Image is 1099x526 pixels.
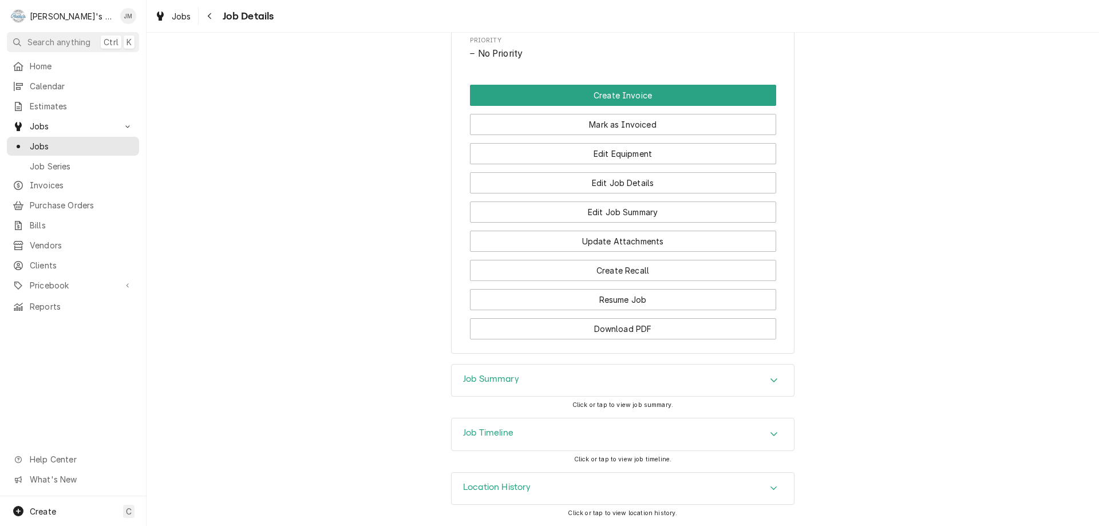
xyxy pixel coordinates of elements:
[7,256,139,275] a: Clients
[470,47,776,61] div: No Priority
[126,505,132,517] span: C
[470,47,776,61] span: Priority
[120,8,136,24] div: Jim McIntyre's Avatar
[30,140,133,152] span: Jobs
[463,374,519,385] h3: Job Summary
[10,8,26,24] div: R
[470,106,776,135] div: Button Group Row
[30,120,116,132] span: Jobs
[463,428,513,438] h3: Job Timeline
[7,176,139,195] a: Invoices
[463,482,531,493] h3: Location History
[126,36,132,48] span: K
[7,97,139,116] a: Estimates
[30,80,133,92] span: Calendar
[470,318,776,339] button: Download PDF
[30,239,133,251] span: Vendors
[30,179,133,191] span: Invoices
[470,114,776,135] button: Mark as Invoiced
[470,260,776,281] button: Create Recall
[7,157,139,176] a: Job Series
[172,10,191,22] span: Jobs
[572,401,673,409] span: Click or tap to view job summary.
[470,164,776,193] div: Button Group Row
[219,9,274,24] span: Job Details
[30,10,114,22] div: [PERSON_NAME]'s Commercial Refrigeration
[470,85,776,339] div: Button Group
[470,135,776,164] div: Button Group Row
[30,507,56,516] span: Create
[7,196,139,215] a: Purchase Orders
[470,289,776,310] button: Resume Job
[104,36,118,48] span: Ctrl
[452,473,794,505] div: Accordion Header
[7,276,139,295] a: Go to Pricebook
[451,364,794,397] div: Job Summary
[7,450,139,469] a: Go to Help Center
[7,137,139,156] a: Jobs
[470,143,776,164] button: Edit Equipment
[452,418,794,450] div: Accordion Header
[470,223,776,252] div: Button Group Row
[452,365,794,397] button: Accordion Details Expand Trigger
[470,281,776,310] div: Button Group Row
[452,473,794,505] button: Accordion Details Expand Trigger
[470,310,776,339] div: Button Group Row
[470,36,776,61] div: Priority
[30,279,116,291] span: Pricebook
[150,7,196,26] a: Jobs
[7,216,139,235] a: Bills
[470,36,776,45] span: Priority
[470,231,776,252] button: Update Attachments
[470,252,776,281] div: Button Group Row
[470,172,776,193] button: Edit Job Details
[470,85,776,106] div: Button Group Row
[30,473,132,485] span: What's New
[568,509,677,517] span: Click or tap to view location history.
[7,236,139,255] a: Vendors
[470,201,776,223] button: Edit Job Summary
[27,36,90,48] span: Search anything
[7,117,139,136] a: Go to Jobs
[7,297,139,316] a: Reports
[574,456,671,463] span: Click or tap to view job timeline.
[120,8,136,24] div: JM
[451,418,794,451] div: Job Timeline
[452,418,794,450] button: Accordion Details Expand Trigger
[30,259,133,271] span: Clients
[30,199,133,211] span: Purchase Orders
[201,7,219,25] button: Navigate back
[470,85,776,106] button: Create Invoice
[30,100,133,112] span: Estimates
[7,57,139,76] a: Home
[10,8,26,24] div: Rudy's Commercial Refrigeration's Avatar
[451,472,794,505] div: Location History
[7,470,139,489] a: Go to What's New
[470,193,776,223] div: Button Group Row
[30,60,133,72] span: Home
[452,365,794,397] div: Accordion Header
[30,453,132,465] span: Help Center
[7,32,139,52] button: Search anythingCtrlK
[7,77,139,96] a: Calendar
[30,300,133,313] span: Reports
[30,219,133,231] span: Bills
[30,160,133,172] span: Job Series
